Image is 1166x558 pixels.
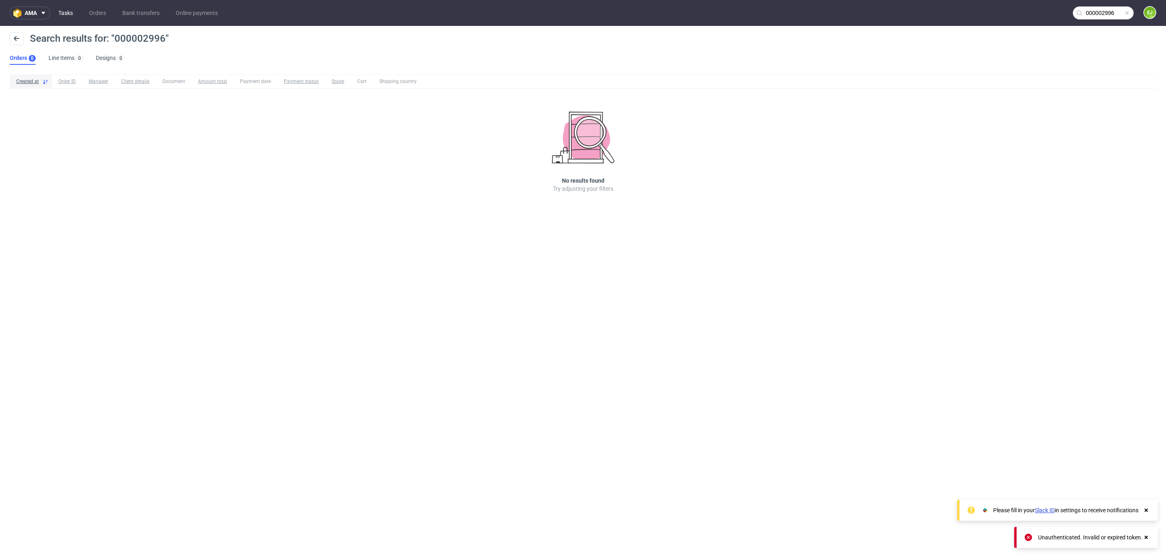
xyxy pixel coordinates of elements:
a: Tasks [53,6,78,19]
img: logo [13,9,25,18]
button: ama [10,6,50,19]
div: 0 [31,55,34,61]
span: Created at [16,78,39,85]
span: Cart [357,78,366,85]
span: Document [162,78,185,85]
img: Slack [981,506,989,514]
span: Client details [121,78,149,85]
a: Designs0 [96,52,124,65]
span: Shipping country [379,78,417,85]
div: 0 [78,55,81,61]
div: 0 [119,55,122,61]
span: Order ID [58,78,76,85]
a: Orders [84,6,111,19]
span: Payment date [240,78,271,85]
a: Bank transfers [117,6,164,19]
a: Line Items0 [49,52,83,65]
div: Please fill in your in settings to receive notifications [993,506,1138,514]
span: Search results for: "000002996" [30,33,169,44]
a: Online payments [171,6,223,19]
span: ama [25,10,37,16]
span: Stage [332,78,344,85]
span: Amount total [198,78,227,85]
figcaption: EJ [1144,7,1155,18]
span: Manager [89,78,108,85]
a: Orders0 [10,52,36,65]
a: Slack ID [1035,507,1055,513]
span: Payment status [284,78,319,85]
div: Unauthenticated. Invalid or expired token. [1038,533,1143,541]
h3: No results found [562,177,604,185]
p: Try adjusting your filters [553,185,613,193]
